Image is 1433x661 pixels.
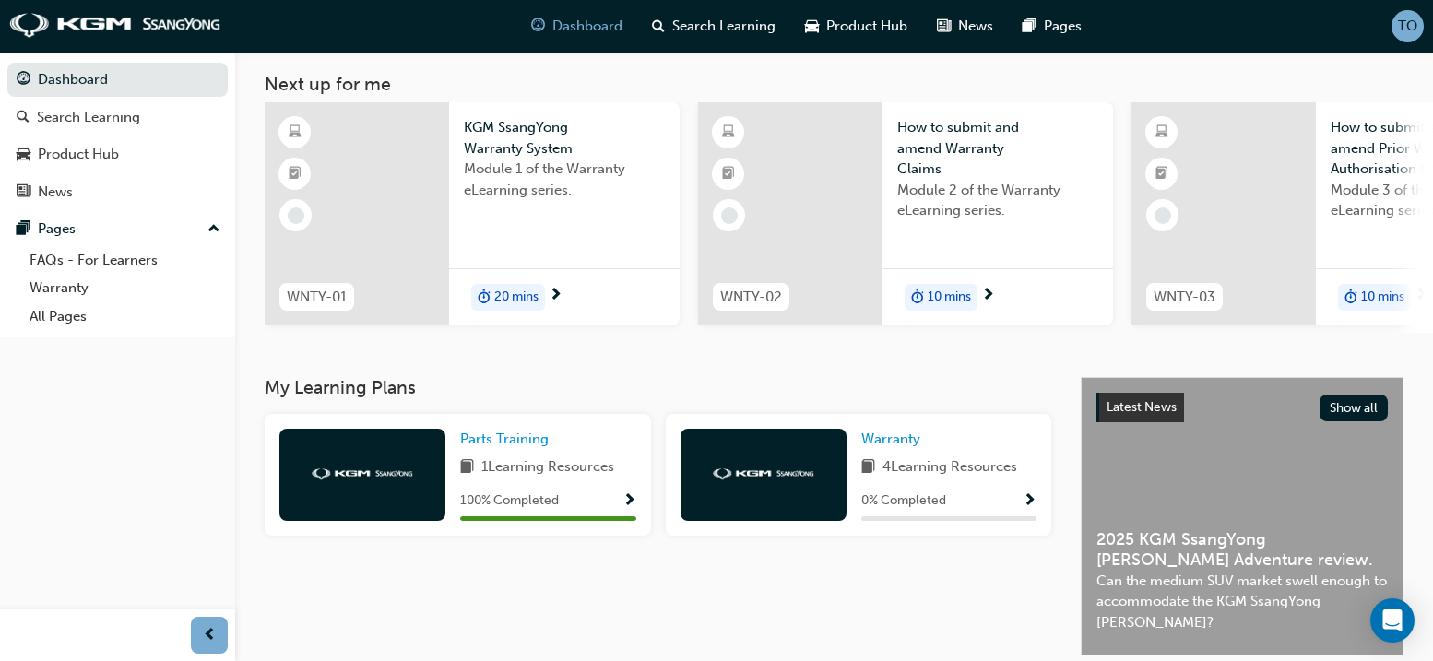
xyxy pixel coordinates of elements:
button: Show all [1320,395,1389,421]
span: booktick-icon [1155,162,1168,186]
a: car-iconProduct Hub [790,7,922,45]
span: learningRecordVerb_NONE-icon [721,207,738,224]
span: Show Progress [622,493,636,510]
button: TO [1392,10,1424,42]
a: Warranty [22,274,228,302]
span: learningResourceType_ELEARNING-icon [289,121,302,145]
span: guage-icon [17,72,30,89]
span: Dashboard [552,16,622,37]
button: Show Progress [1023,490,1036,513]
div: Pages [38,218,76,240]
span: pages-icon [17,221,30,238]
span: 0 % Completed [861,490,946,512]
span: news-icon [17,184,30,201]
span: Module 2 of the Warranty eLearning series. [897,180,1098,221]
span: duration-icon [911,286,924,310]
span: prev-icon [203,624,217,647]
span: TO [1398,16,1417,37]
span: Pages [1044,16,1082,37]
img: kgm [713,468,814,480]
a: WNTY-01KGM SsangYong Warranty SystemModule 1 of the Warranty eLearning series.duration-icon20 mins [265,102,680,325]
a: WNTY-02How to submit and amend Warranty ClaimsModule 2 of the Warranty eLearning series.duration-... [698,102,1113,325]
span: guage-icon [531,15,545,38]
h3: My Learning Plans [265,377,1051,398]
span: car-icon [17,147,30,163]
span: 1 Learning Resources [481,456,614,479]
span: Can the medium SUV market swell enough to accommodate the KGM SsangYong [PERSON_NAME]? [1096,571,1388,633]
a: Latest NewsShow all2025 KGM SsangYong [PERSON_NAME] Adventure review.Can the medium SUV market sw... [1081,377,1403,655]
a: News [7,175,228,209]
span: 4 Learning Resources [882,456,1017,479]
span: 10 mins [928,287,971,308]
span: 2025 KGM SsangYong [PERSON_NAME] Adventure review. [1096,529,1388,571]
span: WNTY-02 [720,287,782,308]
button: DashboardSearch LearningProduct HubNews [7,59,228,212]
a: guage-iconDashboard [516,7,637,45]
span: learningResourceType_ELEARNING-icon [1155,121,1168,145]
a: All Pages [22,302,228,331]
span: news-icon [937,15,951,38]
div: Open Intercom Messenger [1370,598,1415,643]
span: KGM SsangYong Warranty System [464,117,665,159]
span: next-icon [1415,288,1428,304]
a: news-iconNews [922,7,1008,45]
span: 10 mins [1361,287,1404,308]
a: Parts Training [460,429,556,450]
div: News [38,182,73,203]
img: kgm [9,13,221,39]
span: WNTY-01 [287,287,347,308]
a: FAQs - For Learners [22,246,228,275]
a: Product Hub [7,137,228,171]
div: Product Hub [38,144,119,165]
span: car-icon [805,15,819,38]
span: duration-icon [478,286,491,310]
span: Product Hub [826,16,907,37]
span: booktick-icon [722,162,735,186]
span: duration-icon [1344,286,1357,310]
span: pages-icon [1023,15,1036,38]
button: Pages [7,212,228,246]
span: booktick-icon [289,162,302,186]
span: search-icon [17,110,30,126]
span: WNTY-03 [1154,287,1215,308]
a: Warranty [861,429,928,450]
span: learningRecordVerb_NONE-icon [288,207,304,224]
button: Show Progress [622,490,636,513]
span: News [958,16,993,37]
span: learningRecordVerb_NONE-icon [1155,207,1171,224]
img: kgm [312,468,413,480]
span: next-icon [549,288,563,304]
span: learningResourceType_ELEARNING-icon [722,121,735,145]
span: Show Progress [1023,493,1036,510]
span: 20 mins [494,287,539,308]
a: search-iconSearch Learning [637,7,790,45]
span: Warranty [861,431,920,447]
span: next-icon [981,288,995,304]
a: Latest NewsShow all [1096,393,1388,422]
span: up-icon [207,218,220,242]
h3: Next up for me [235,74,1433,95]
span: How to submit and amend Warranty Claims [897,117,1098,180]
a: Dashboard [7,63,228,97]
span: Latest News [1107,399,1177,415]
span: Search Learning [672,16,776,37]
span: book-icon [861,456,875,479]
span: book-icon [460,456,474,479]
a: pages-iconPages [1008,7,1096,45]
span: 100 % Completed [460,490,559,512]
div: Search Learning [37,107,140,128]
span: Module 1 of the Warranty eLearning series. [464,159,665,200]
a: Search Learning [7,100,228,135]
span: Parts Training [460,431,549,447]
span: search-icon [652,15,665,38]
